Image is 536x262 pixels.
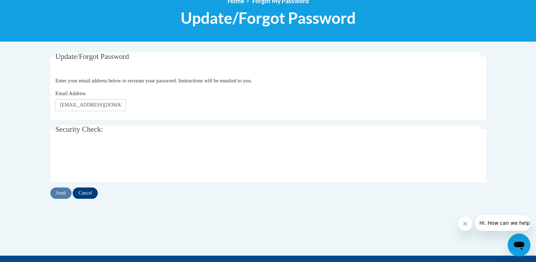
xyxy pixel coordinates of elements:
iframe: Message from company [475,215,530,231]
iframe: Close message [458,217,472,231]
input: Cancel [73,187,98,199]
span: Email Address [55,91,86,96]
span: Security Check: [55,125,103,133]
span: Enter your email address below to recreate your password. Instructions will be emailed to you. [55,78,252,83]
input: Email [55,99,126,111]
span: Update/Forgot Password [55,52,129,61]
iframe: Button to launch messaging window [508,234,530,256]
span: Update/Forgot Password [181,9,356,27]
iframe: reCAPTCHA [55,146,163,173]
span: Hi. How can we help? [4,5,57,11]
